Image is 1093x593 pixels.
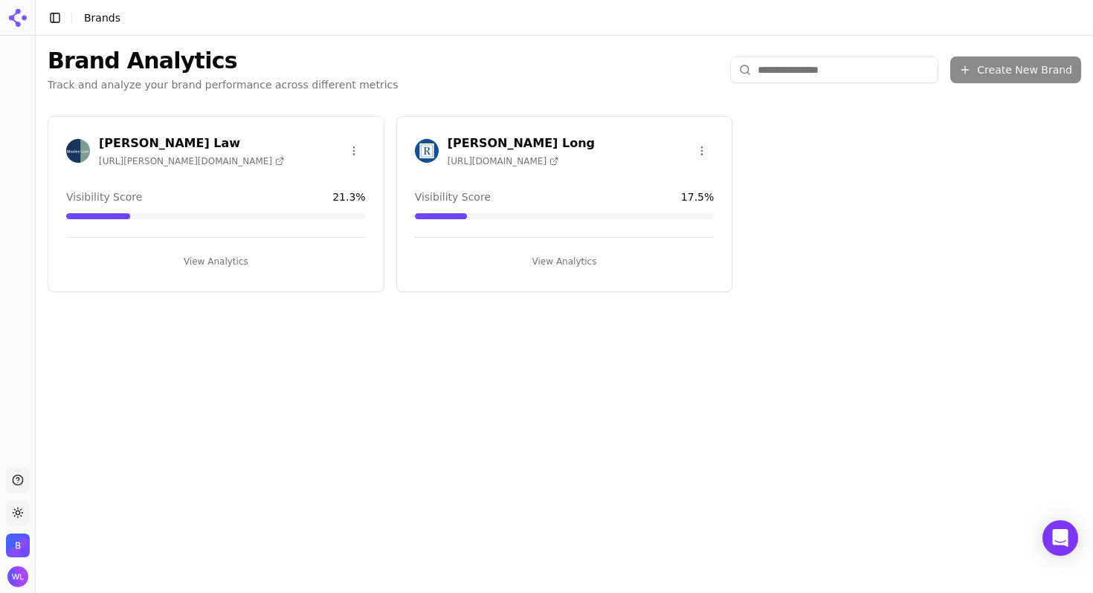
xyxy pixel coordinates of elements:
div: Open Intercom Messenger [1042,520,1078,556]
button: Open user button [7,566,28,587]
h3: [PERSON_NAME] Long [448,135,595,152]
button: Open organization switcher [6,534,30,557]
img: Bob Agency [6,534,30,557]
p: Track and analyze your brand performance across different metrics [48,77,399,92]
h1: Brand Analytics [48,48,399,74]
button: View Analytics [66,250,366,273]
img: Wendy Lindars [7,566,28,587]
span: 17.5 % [681,189,714,204]
nav: breadcrumb [84,10,1051,25]
h3: [PERSON_NAME] Law [99,135,284,152]
span: Visibility Score [66,189,142,204]
span: Visibility Score [415,189,491,204]
img: Munley Law [66,139,90,163]
span: Brands [84,12,120,24]
span: [URL][PERSON_NAME][DOMAIN_NAME] [99,155,284,167]
img: Regan Zambri Long [415,139,439,163]
span: [URL][DOMAIN_NAME] [448,155,558,167]
button: View Analytics [415,250,715,273]
span: 21.3 % [332,189,365,204]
